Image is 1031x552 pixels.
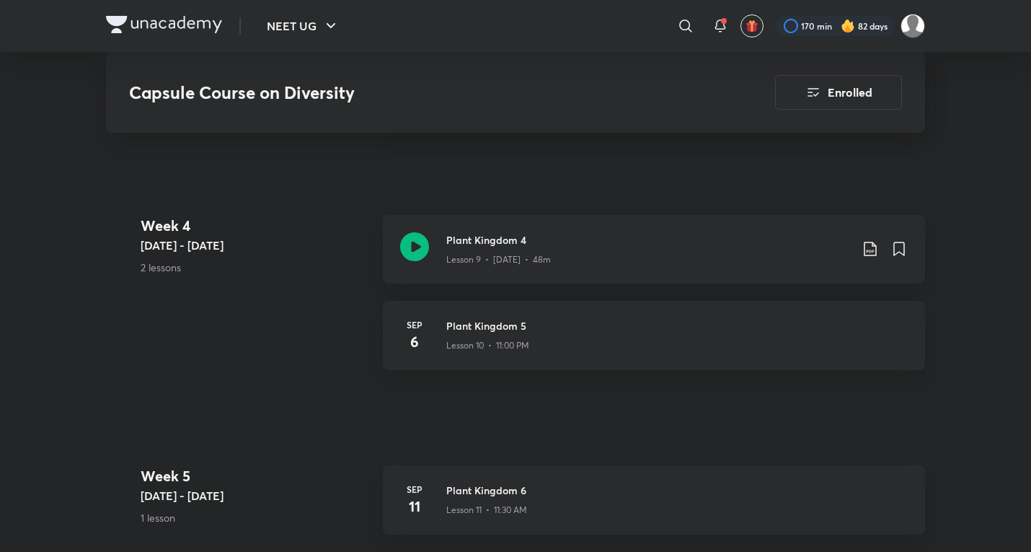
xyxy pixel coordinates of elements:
[141,260,371,275] p: 2 lessons
[383,465,925,552] a: Sep11Plant Kingdom 6Lesson 11 • 11:30 AM
[446,318,908,333] h3: Plant Kingdom 5
[141,465,371,487] h4: Week 5
[841,19,855,33] img: streak
[106,16,222,37] a: Company Logo
[258,12,348,40] button: NEET UG
[129,82,694,103] h3: Capsule Course on Diversity
[141,510,371,525] p: 1 lesson
[400,496,429,517] h4: 11
[400,318,429,331] h6: Sep
[446,504,527,517] p: Lesson 11 • 11:30 AM
[446,253,551,266] p: Lesson 9 • [DATE] • 48m
[106,16,222,33] img: Company Logo
[775,75,902,110] button: Enrolled
[740,14,764,38] button: avatar
[745,19,758,32] img: avatar
[141,215,371,237] h4: Week 4
[141,487,371,504] h5: [DATE] - [DATE]
[400,331,429,353] h4: 6
[383,215,925,301] a: Plant Kingdom 4Lesson 9 • [DATE] • 48m
[400,483,429,496] h6: Sep
[446,339,529,352] p: Lesson 10 • 11:00 PM
[141,237,371,254] h5: [DATE] - [DATE]
[446,483,908,498] h3: Plant Kingdom 6
[383,301,925,387] a: Sep6Plant Kingdom 5Lesson 10 • 11:00 PM
[901,14,925,38] img: Kushagra Singh
[446,232,850,247] h3: Plant Kingdom 4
